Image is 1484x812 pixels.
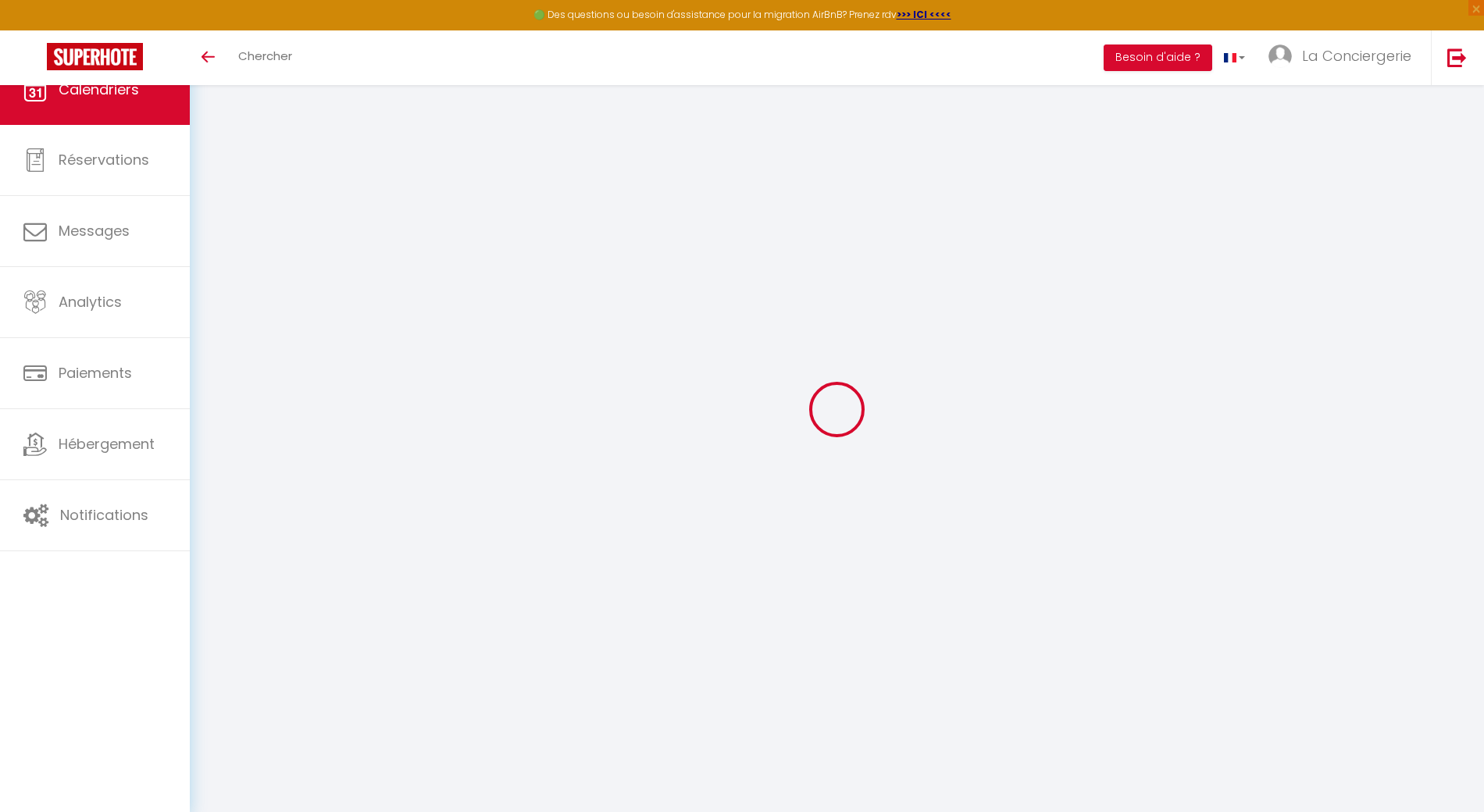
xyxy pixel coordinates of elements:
[59,292,122,312] span: Analytics
[238,48,292,64] span: Chercher
[1302,46,1411,66] span: La Conciergerie
[1447,48,1467,67] img: logout
[1268,45,1292,68] img: ...
[59,363,132,383] span: Paiements
[60,505,148,525] span: Notifications
[47,43,143,70] img: Super Booking
[59,434,155,454] span: Hébergement
[59,221,130,240] span: Messages
[1104,45,1212,71] button: Besoin d'aide ?
[1257,30,1431,85] a: ... La Conciergerie
[59,150,149,169] span: Réservations
[59,80,139,99] span: Calendriers
[897,8,951,21] a: >>> ICI <<<<
[227,30,304,85] a: Chercher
